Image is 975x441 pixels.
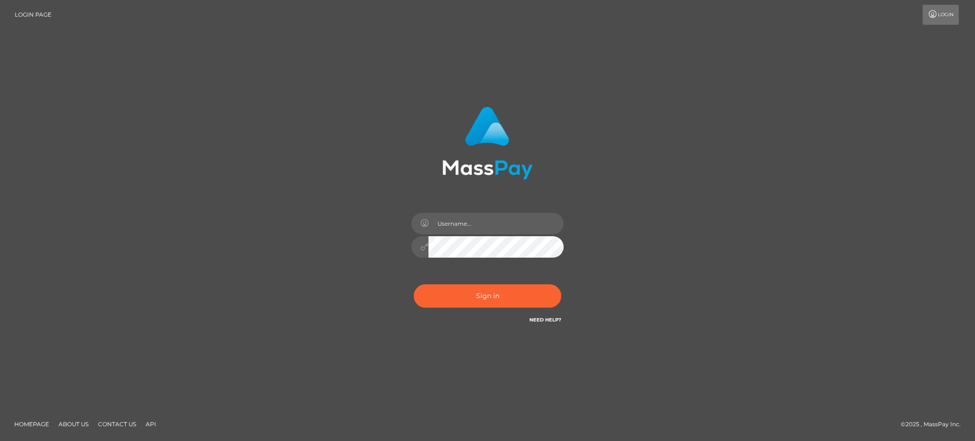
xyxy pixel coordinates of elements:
button: Sign in [414,284,561,308]
a: About Us [55,417,92,431]
a: Login Page [15,5,51,25]
img: MassPay Login [442,107,533,180]
a: Homepage [10,417,53,431]
input: Username... [428,213,564,234]
a: Contact Us [94,417,140,431]
a: Need Help? [529,317,561,323]
a: Login [923,5,959,25]
div: © 2025 , MassPay Inc. [901,419,968,430]
a: API [142,417,160,431]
